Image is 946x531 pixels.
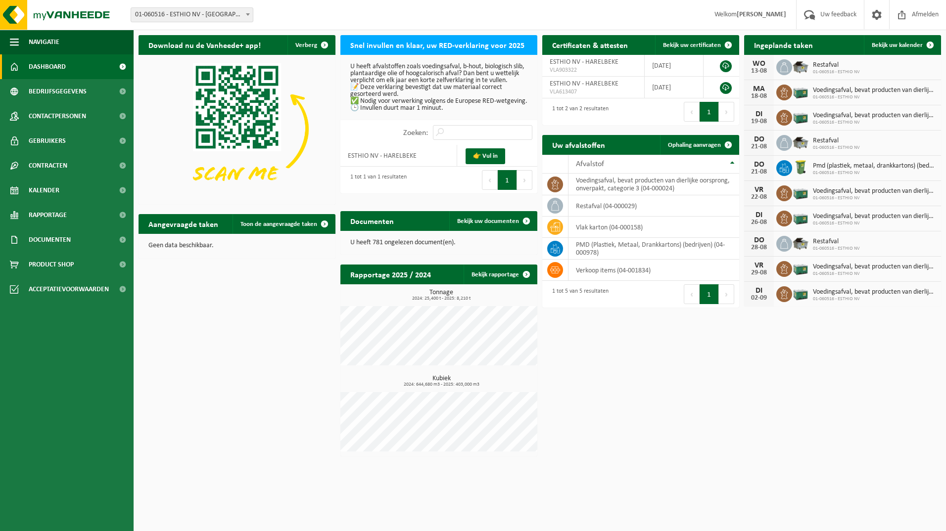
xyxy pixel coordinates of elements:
[568,217,739,238] td: vlak karton (04-000158)
[813,94,936,100] span: 01-060516 - ESTHIO NV
[139,214,228,233] h2: Aangevraagde taken
[813,221,936,226] span: 01-060516 - ESTHIO NV
[663,42,721,48] span: Bekijk uw certificaten
[550,88,637,96] span: VLA613407
[655,35,738,55] a: Bekijk uw certificaten
[568,195,739,217] td: restafval (04-000029)
[340,265,441,284] h2: Rapportage 2025 / 2024
[719,284,734,304] button: Next
[813,137,860,145] span: Restafval
[813,162,936,170] span: Pmd (plastiek, metaal, drankkartons) (bedrijven)
[749,85,769,93] div: MA
[29,54,66,79] span: Dashboard
[340,145,457,167] td: ESTHIO NV - HARELBEKE
[498,170,517,190] button: 1
[345,296,537,301] span: 2024: 25,400 t - 2025: 8,210 t
[29,104,86,129] span: Contactpersonen
[233,214,334,234] a: Toon de aangevraagde taken
[749,287,769,295] div: DI
[813,238,860,246] span: Restafval
[29,227,71,252] span: Documenten
[345,289,537,301] h3: Tonnage
[749,295,769,302] div: 02-09
[749,143,769,150] div: 21-08
[792,83,809,100] img: PB-LB-0680-HPE-GN-01
[749,93,769,100] div: 18-08
[813,213,936,221] span: Voedingsafval, bevat producten van dierlijke oorsprong, onverpakt, categorie 3
[295,42,317,48] span: Verberg
[749,60,769,68] div: WO
[749,244,769,251] div: 28-08
[345,375,537,387] h3: Kubiek
[517,170,532,190] button: Next
[749,110,769,118] div: DI
[131,7,253,22] span: 01-060516 - ESTHIO NV - HARELBEKE
[29,129,66,153] span: Gebruikers
[792,133,809,150] img: WB-5000-GAL-GY-01
[700,284,719,304] button: 1
[792,159,809,176] img: WB-0240-HPE-GN-50
[29,277,109,302] span: Acceptatievoorwaarden
[813,296,936,302] span: 01-060516 - ESTHIO NV
[792,209,809,226] img: PB-LB-0680-HPE-GN-01
[340,35,534,54] h2: Snel invullen en klaar, uw RED-verklaring voor 2025
[749,236,769,244] div: DO
[872,42,923,48] span: Bekijk uw kalender
[813,69,860,75] span: 01-060516 - ESTHIO NV
[813,195,936,201] span: 01-060516 - ESTHIO NV
[813,246,860,252] span: 01-060516 - ESTHIO NV
[345,382,537,387] span: 2024: 644,680 m3 - 2025: 403,000 m3
[864,35,940,55] a: Bekijk uw kalender
[464,265,536,284] a: Bekijk rapportage
[813,112,936,120] span: Voedingsafval, bevat producten van dierlijke oorsprong, onverpakt, categorie 3
[568,238,739,260] td: PMD (Plastiek, Metaal, Drankkartons) (bedrijven) (04-000978)
[813,170,936,176] span: 01-060516 - ESTHIO NV
[550,58,618,66] span: ESTHIO NV - HARELBEKE
[749,194,769,201] div: 22-08
[345,169,407,191] div: 1 tot 1 van 1 resultaten
[792,285,809,302] img: PB-LB-0680-HPE-GN-01
[547,101,609,123] div: 1 tot 2 van 2 resultaten
[749,161,769,169] div: DO
[29,153,67,178] span: Contracten
[568,174,739,195] td: voedingsafval, bevat producten van dierlijke oorsprong, onverpakt, categorie 3 (04-000024)
[449,211,536,231] a: Bekijk uw documenten
[813,288,936,296] span: Voedingsafval, bevat producten van dierlijke oorsprong, onverpakt, categorie 3
[29,203,67,227] span: Rapportage
[350,239,527,246] p: U heeft 781 ongelezen document(en).
[350,63,527,112] p: U heeft afvalstoffen zoals voedingsafval, b-hout, biologisch slib, plantaardige olie of hoogcalor...
[240,221,317,227] span: Toon de aangevraagde taken
[749,118,769,125] div: 19-08
[139,55,335,203] img: Download de VHEPlus App
[576,160,604,168] span: Afvalstof
[749,169,769,176] div: 21-08
[813,61,860,69] span: Restafval
[813,263,936,271] span: Voedingsafval, bevat producten van dierlijke oorsprong, onverpakt, categorie 3
[813,120,936,126] span: 01-060516 - ESTHIO NV
[287,35,334,55] button: Verberg
[792,108,809,125] img: PB-LB-0680-HPE-GN-01
[668,142,721,148] span: Ophaling aanvragen
[645,55,703,77] td: [DATE]
[550,66,637,74] span: VLA903322
[29,178,59,203] span: Kalender
[403,129,428,137] label: Zoeken:
[457,218,519,224] span: Bekijk uw documenten
[684,284,700,304] button: Previous
[792,58,809,75] img: WB-5000-GAL-GY-01
[792,234,809,251] img: WB-5000-GAL-GY-01
[29,30,59,54] span: Navigatie
[719,102,734,122] button: Next
[749,219,769,226] div: 26-08
[749,262,769,269] div: VR
[542,135,615,154] h2: Uw afvalstoffen
[568,260,739,281] td: verkoop items (04-001834)
[813,87,936,94] span: Voedingsafval, bevat producten van dierlijke oorsprong, onverpakt, categorie 3
[792,184,809,201] img: PB-LB-0680-HPE-GN-01
[482,170,498,190] button: Previous
[749,269,769,276] div: 29-08
[148,242,326,249] p: Geen data beschikbaar.
[660,135,738,155] a: Ophaling aanvragen
[813,187,936,195] span: Voedingsafval, bevat producten van dierlijke oorsprong, onverpakt, categorie 3
[550,80,618,88] span: ESTHIO NV - HARELBEKE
